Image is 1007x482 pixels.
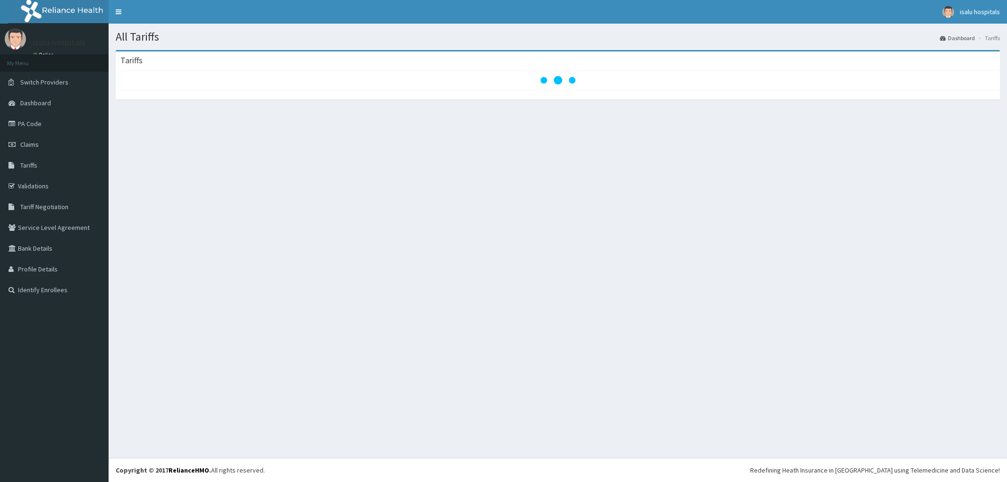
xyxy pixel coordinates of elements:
[20,140,39,149] span: Claims
[116,31,1000,43] h1: All Tariffs
[20,99,51,107] span: Dashboard
[169,466,209,474] a: RelianceHMO
[750,465,1000,475] div: Redefining Heath Insurance in [GEOGRAPHIC_DATA] using Telemedicine and Data Science!
[20,161,37,169] span: Tariffs
[940,34,975,42] a: Dashboard
[116,466,211,474] strong: Copyright © 2017 .
[33,38,85,47] p: isalu hospitals
[539,61,577,99] svg: audio-loading
[33,51,56,58] a: Online
[976,34,1000,42] li: Tariffs
[20,78,68,86] span: Switch Providers
[942,6,954,18] img: User Image
[960,8,1000,16] span: isalu hospitals
[109,458,1007,482] footer: All rights reserved.
[20,203,68,211] span: Tariff Negotiation
[120,56,143,65] h3: Tariffs
[5,28,26,50] img: User Image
